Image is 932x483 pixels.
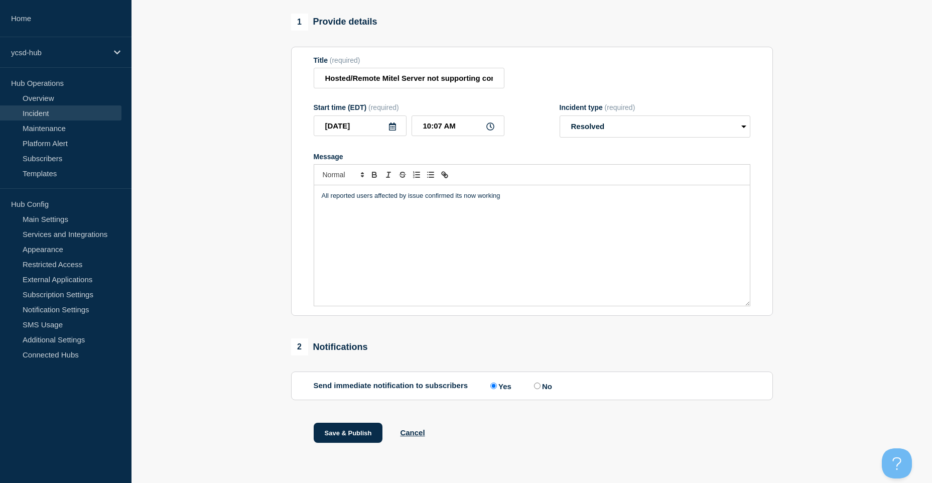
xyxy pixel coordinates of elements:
div: Start time (EDT) [314,103,504,111]
input: HH:MM A [412,115,504,136]
button: Toggle strikethrough text [395,169,410,181]
div: Incident type [560,103,750,111]
input: No [534,383,541,389]
button: Toggle italic text [381,169,395,181]
select: Incident type [560,115,750,138]
button: Save & Publish [314,423,383,443]
p: Send immediate notification to subscribers [314,381,468,391]
button: Toggle bold text [367,169,381,181]
span: 2 [291,338,308,355]
div: Message [314,153,750,161]
button: Toggle link [438,169,452,181]
button: Cancel [400,428,425,437]
span: Font size [318,169,367,181]
label: No [531,381,552,391]
input: YYYY-MM-DD [314,115,407,136]
div: Send immediate notification to subscribers [314,381,750,391]
span: 1 [291,14,308,31]
span: (required) [605,103,635,111]
span: (required) [368,103,399,111]
span: (required) [330,56,360,64]
div: Provide details [291,14,377,31]
input: Title [314,68,504,88]
p: All reported users affected by issue confirmed its now working [322,191,742,200]
button: Toggle ordered list [410,169,424,181]
iframe: Help Scout Beacon - Open [882,448,912,478]
div: Message [314,185,750,306]
label: Yes [488,381,511,391]
p: ycsd-hub [11,48,107,57]
button: Toggle bulleted list [424,169,438,181]
input: Yes [490,383,497,389]
div: Title [314,56,504,64]
div: Notifications [291,338,368,355]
